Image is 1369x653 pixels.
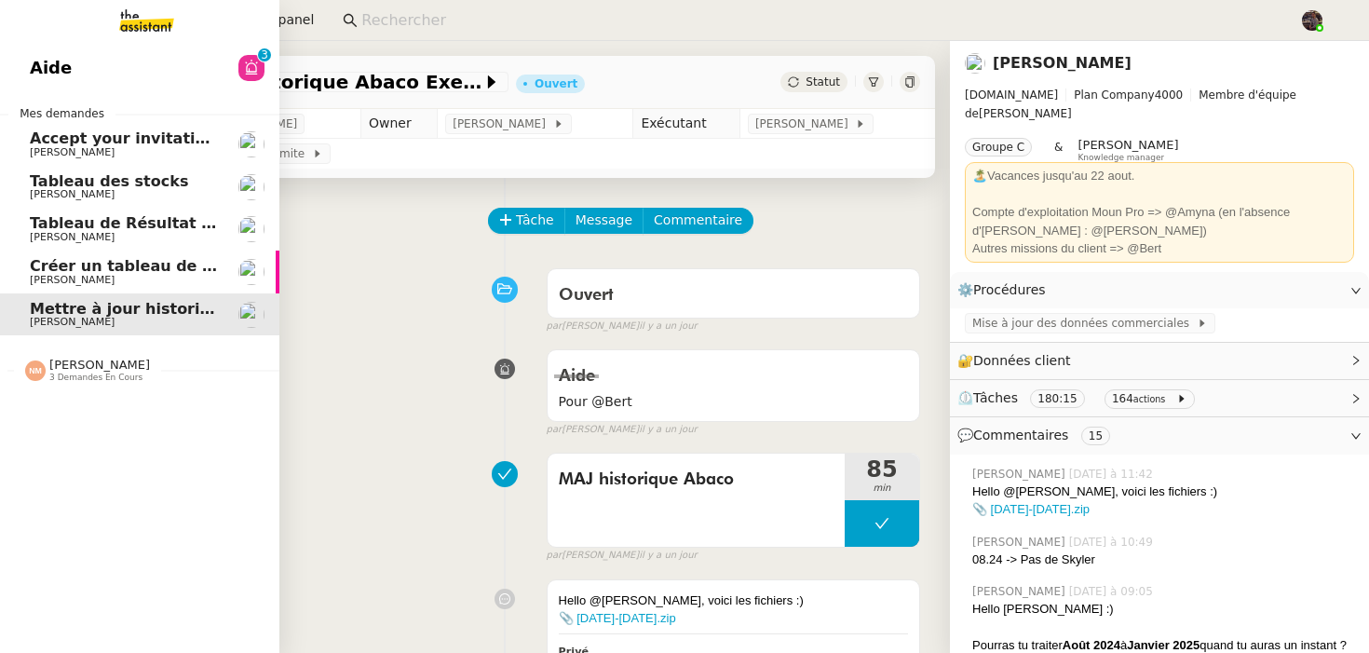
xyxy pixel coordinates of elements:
[238,216,264,242] img: users%2FAXgjBsdPtrYuxuZvIJjRexEdqnq2%2Favatar%2F1599931753966.jpeg
[973,353,1071,368] span: Données client
[1078,138,1178,162] app-user-label: Knowledge manager
[261,48,268,65] p: 3
[1069,534,1157,551] span: [DATE] à 10:49
[238,302,264,328] img: users%2FAXgjBsdPtrYuxuZvIJjRexEdqnq2%2Favatar%2F1599931753966.jpeg
[957,390,1202,405] span: ⏲️
[30,231,115,243] span: [PERSON_NAME]
[965,88,1058,102] span: [DOMAIN_NAME]
[972,534,1069,551] span: [PERSON_NAME]
[1302,10,1322,31] img: 2af2e8ed-4e7a-4339-b054-92d163d57814
[547,319,698,334] small: [PERSON_NAME]
[957,279,1054,301] span: ⚙️
[1093,638,1120,652] strong: 2024
[547,319,563,334] span: par
[972,483,1354,501] div: Hello @[PERSON_NAME], voici les fichiers :)
[965,138,1032,156] nz-tag: Groupe C
[238,131,264,157] img: users%2FrLg9kJpOivdSURM9kMyTNR7xGo72%2Favatar%2Fb3a3d448-9218-437f-a4e5-c617cb932dda
[639,422,697,438] span: il y a un jour
[1081,427,1110,445] nz-tag: 15
[30,54,72,82] span: Aide
[845,481,919,497] span: min
[361,8,1281,34] input: Rechercher
[30,172,188,190] span: Tableau des stocks
[973,282,1046,297] span: Procédures
[30,257,404,275] span: Créer un tableau de bord gestion marge PAF
[972,600,1354,619] div: Hello [PERSON_NAME] :)
[8,104,115,123] span: Mes demandes
[97,73,482,91] span: Mettre à jour historique Abaco Exercice [DATE] - [DATE]
[755,115,855,133] span: [PERSON_NAME]
[360,109,437,139] td: Owner
[1155,88,1184,102] span: 4000
[972,167,1347,185] div: 🏝️Vacances jusqu'au 22 aout.
[559,391,908,413] span: Pour @Bert
[643,208,753,234] button: Commentaire
[639,548,697,564] span: il y a un jour
[950,417,1369,454] div: 💬Commentaires 15
[972,239,1347,258] div: Autres missions du client => @Bert
[30,316,115,328] span: [PERSON_NAME]
[30,274,115,286] span: [PERSON_NAME]
[559,611,676,625] a: 📎 [DATE]-[DATE].zip
[965,86,1354,123] span: [PERSON_NAME]
[972,466,1069,483] span: [PERSON_NAME]
[564,208,644,234] button: Message
[639,319,697,334] span: il y a un jour
[30,188,115,200] span: [PERSON_NAME]
[965,53,985,74] img: users%2FAXgjBsdPtrYuxuZvIJjRexEdqnq2%2Favatar%2F1599931753966.jpeg
[1112,392,1133,405] span: 164
[516,210,554,231] span: Tâche
[49,358,150,372] span: [PERSON_NAME]
[973,428,1068,442] span: Commentaires
[547,422,563,438] span: par
[1078,153,1164,163] span: Knowledge manager
[957,428,1118,442] span: 💬
[1063,638,1091,652] strong: Août
[453,115,552,133] span: [PERSON_NAME]
[547,422,698,438] small: [PERSON_NAME]
[488,208,565,234] button: Tâche
[30,146,115,158] span: [PERSON_NAME]
[1030,389,1084,408] nz-tag: 180:15
[547,548,563,564] span: par
[1133,394,1166,404] small: actions
[972,203,1347,239] div: Compte d'exploitation Moun Pro => @Amyna (en l'absence d'[PERSON_NAME] : @[PERSON_NAME])
[238,259,264,285] img: users%2FAXgjBsdPtrYuxuZvIJjRexEdqnq2%2Favatar%2F1599931753966.jpeg
[972,551,1354,569] div: 08.24 -> Pas de Skyler
[633,109,740,139] td: Exécutant
[258,48,271,61] nz-badge-sup: 3
[547,548,698,564] small: [PERSON_NAME]
[972,314,1197,333] span: Mise à jour des données commerciales
[993,54,1132,72] a: [PERSON_NAME]
[30,300,498,318] span: Mettre à jour historique Abaco Exercice [DATE] - [DATE]
[49,373,142,383] span: 3 demandes en cours
[30,214,292,232] span: Tableau de Résultat Analytique
[576,210,632,231] span: Message
[1069,583,1157,600] span: [DATE] à 09:05
[238,174,264,200] img: users%2FAXgjBsdPtrYuxuZvIJjRexEdqnq2%2Favatar%2F1599931753966.jpeg
[950,380,1369,416] div: ⏲️Tâches 180:15 164actions
[30,129,563,147] span: Accept your invitation to join shared calenda"[PERSON_NAME]"
[559,466,834,494] span: MAJ historique Abaco
[950,272,1369,308] div: ⚙️Procédures
[1054,138,1063,162] span: &
[1127,638,1200,652] strong: Janvier 2025
[1069,466,1157,483] span: [DATE] à 11:42
[950,343,1369,379] div: 🔐Données client
[25,361,46,381] img: svg
[654,210,742,231] span: Commentaire
[559,287,614,304] span: Ouvert
[972,502,1090,516] a: 📎 [DATE]-[DATE].zip
[535,78,577,89] div: Ouvert
[559,368,595,385] span: Aide
[806,75,840,88] span: Statut
[559,592,908,610] div: Hello @[PERSON_NAME], voici les fichiers :)
[957,350,1078,372] span: 🔐
[973,390,1018,405] span: Tâches
[1074,88,1154,102] span: Plan Company
[845,458,919,481] span: 85
[1078,138,1178,152] span: [PERSON_NAME]
[972,583,1069,600] span: [PERSON_NAME]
